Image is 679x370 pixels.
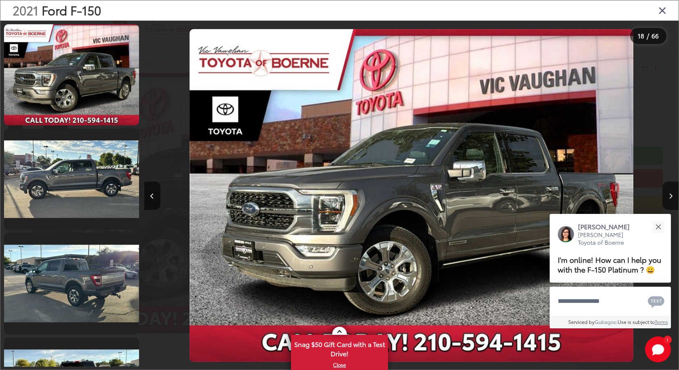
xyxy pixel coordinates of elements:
i: Close gallery [658,5,666,15]
span: Use is subject to [618,318,655,325]
svg: Text [648,295,664,308]
button: Chat with SMS [645,292,667,310]
a: Terms [655,318,668,325]
span: / [646,33,650,39]
span: Ford F-150 [42,1,101,19]
img: 2021 Ford F-150 Platinum [3,245,140,322]
p: [PERSON_NAME] Toyota of Boerne [578,231,638,247]
button: Toggle Chat Window [645,336,671,362]
svg: Start Chat [645,336,671,362]
span: 18 [638,31,644,40]
span: Serviced by [568,318,595,325]
img: 2021 Ford F-150 Platinum [3,141,140,218]
a: Gubagoo. [595,318,618,325]
span: I'm online! How can I help you with the F-150 Platinum ? 😀 [558,254,661,275]
img: 2021 Ford F-150 Platinum [190,29,633,362]
span: 1 [666,338,668,341]
button: Previous image [144,182,160,210]
span: Snag $50 Gift Card with a Test Drive! [292,336,387,360]
button: Close [649,218,667,235]
p: [PERSON_NAME] [578,222,638,231]
span: 66 [652,31,659,40]
img: 2021 Ford F-150 Platinum [3,23,140,126]
button: Next image [662,182,679,210]
span: 2021 [13,1,38,19]
textarea: Type your message [550,287,671,316]
div: Close[PERSON_NAME][PERSON_NAME] Toyota of BoerneI'm online! How can I help you with the F-150 Pla... [550,214,671,328]
div: 2021 Ford F-150 Platinum 0 [144,29,679,362]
